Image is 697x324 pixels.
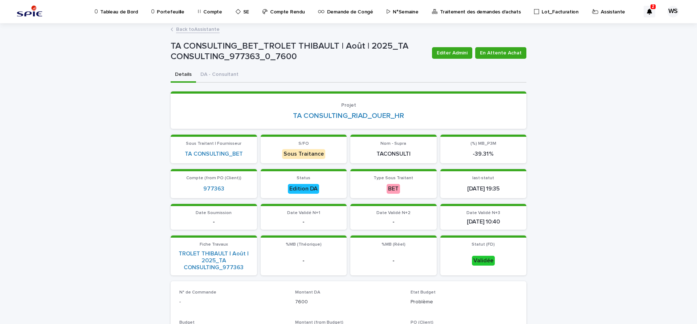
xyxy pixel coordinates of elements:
[411,290,436,295] span: Etat Budget
[298,142,309,146] span: S/FO
[171,67,196,83] button: Details
[265,218,343,225] p: -
[341,103,356,108] span: Projet
[286,242,322,247] span: %MB (Théorique)
[175,250,253,271] a: TROLET THIBAULT | Août | 2025_TA CONSULTING_977363
[196,211,232,215] span: Date Soumission
[652,4,655,9] p: 2
[179,298,286,306] p: -
[293,111,404,120] a: TA CONSULTING_RIAD_OUER_HR
[355,218,432,225] p: -
[374,176,413,180] span: Type Sous Traitant
[644,6,655,17] div: 2
[196,67,243,83] button: DA - Consultant
[297,176,310,180] span: Status
[437,49,468,57] span: Editer Admini
[179,290,216,295] span: N° de Commande
[445,185,522,192] p: [DATE] 19:35
[186,142,241,146] span: Sous Traitant | Fournisseur
[295,290,320,295] span: Montant DA
[171,41,426,62] p: TA CONSULTING_BET_TROLET THIBAULT | Août | 2025_TA CONSULTING_977363_0_7600
[480,49,522,57] span: En Attente Achat
[470,142,496,146] span: (%) MB_P3M
[288,184,319,194] div: Edition DA
[445,151,522,157] p: -39.31 %
[466,211,500,215] span: Date Validé N+3
[472,242,495,247] span: Statut (FD)
[175,218,253,225] p: -
[355,151,432,157] p: TACONSULTI
[411,298,518,306] p: Problème
[203,185,224,192] a: 977363
[295,298,402,306] p: 7600
[186,176,241,180] span: Compte (from PO (Client))
[200,242,228,247] span: Fiche Travaux
[472,176,494,180] span: last-statut
[185,151,243,157] a: TA CONSULTING_BET
[376,211,411,215] span: Date Validé N+2
[15,4,45,19] img: svstPd6MQfCT1uX1QGkG
[287,211,320,215] span: Date Validé N+1
[355,257,432,264] p: -
[176,25,220,33] a: Back toAssistante
[475,47,526,59] button: En Attente Achat
[382,242,405,247] span: %MB (Réel)
[432,47,472,59] button: Editer Admini
[445,218,522,225] p: [DATE] 10:40
[380,142,406,146] span: Nom - Supra
[667,6,679,17] div: WS
[265,257,343,264] p: -
[472,256,495,266] div: Validée
[387,184,400,194] div: BET
[282,149,325,159] div: Sous Traitance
